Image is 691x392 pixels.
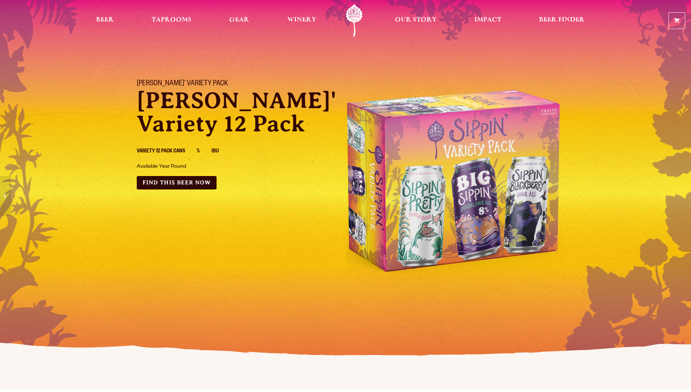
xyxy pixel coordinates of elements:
[91,4,119,37] a: Beer
[152,17,192,23] span: Taprooms
[229,17,249,23] span: Gear
[211,147,230,156] li: IBU
[395,17,437,23] span: Our Story
[283,4,321,37] a: Winery
[225,4,254,37] a: Gear
[390,4,441,37] a: Our Story
[534,4,589,37] a: Beer Finder
[470,4,506,37] a: Impact
[341,4,368,37] a: Odell Home
[137,176,217,189] a: Find this Beer Now
[96,17,114,23] span: Beer
[474,17,501,23] span: Impact
[137,147,197,156] li: Variety 12 Pack Cans
[287,17,316,23] span: Winery
[197,147,211,156] li: %
[137,79,337,89] h1: [PERSON_NAME]’ Variety Pack
[137,163,297,171] p: Available Year Round
[539,17,585,23] span: Beer Finder
[137,89,337,135] p: [PERSON_NAME]' Variety 12 Pack
[147,4,196,37] a: Taprooms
